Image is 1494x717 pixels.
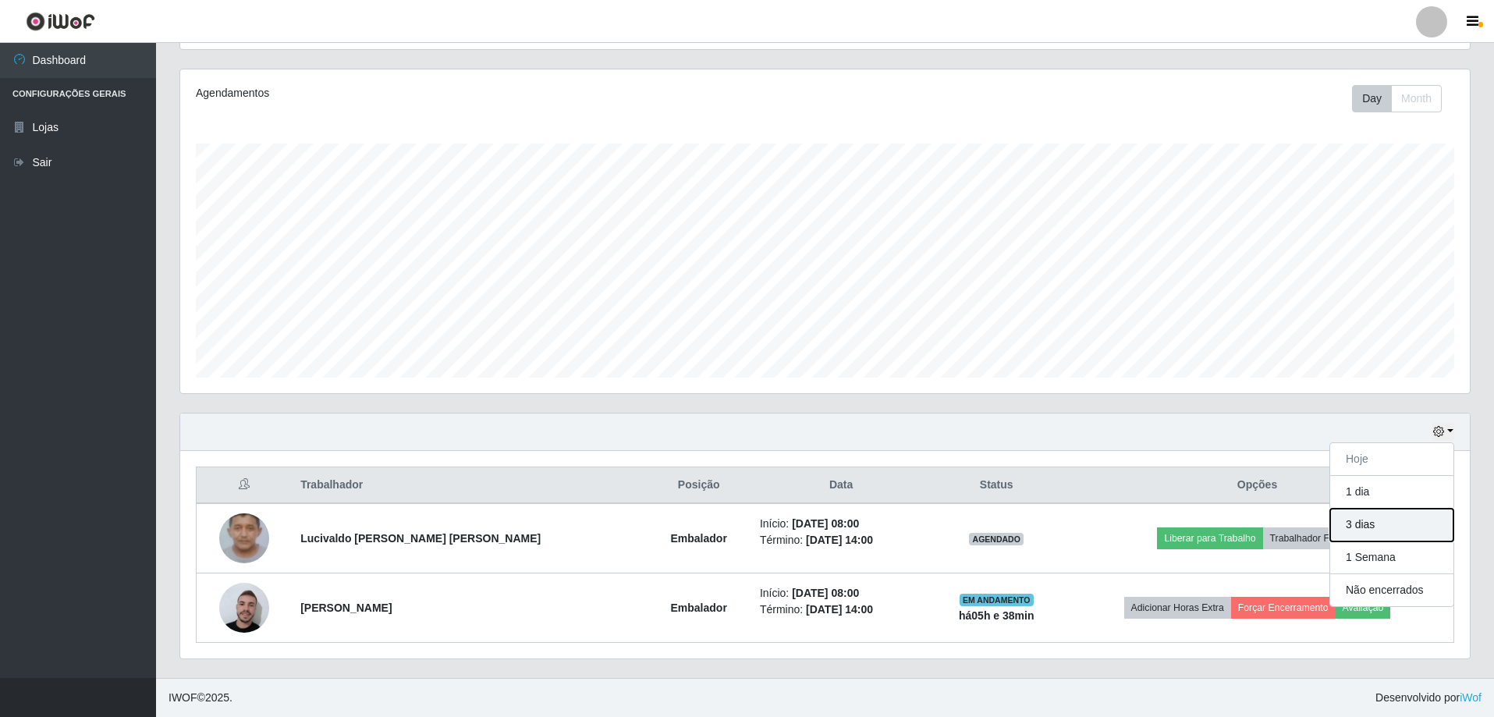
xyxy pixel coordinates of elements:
[169,691,197,704] span: IWOF
[760,585,923,602] li: Início:
[760,516,923,532] li: Início:
[806,534,873,546] time: [DATE] 14:00
[1336,597,1391,619] button: Avaliação
[1231,597,1336,619] button: Forçar Encerramento
[26,12,95,31] img: CoreUI Logo
[291,467,647,504] th: Trabalhador
[792,517,859,530] time: [DATE] 08:00
[1157,527,1262,549] button: Liberar para Trabalho
[1330,509,1453,541] button: 3 dias
[751,467,932,504] th: Data
[792,587,859,599] time: [DATE] 08:00
[760,532,923,548] li: Término:
[1061,467,1453,504] th: Opções
[969,533,1024,545] span: AGENDADO
[760,602,923,618] li: Término:
[1460,691,1482,704] a: iWof
[1352,85,1454,112] div: Toolbar with button groups
[196,85,707,101] div: Agendamentos
[1391,85,1442,112] button: Month
[1330,443,1453,476] button: Hoje
[806,603,873,616] time: [DATE] 14:00
[932,467,1061,504] th: Status
[1330,476,1453,509] button: 1 dia
[670,602,726,614] strong: Embalador
[1352,85,1442,112] div: First group
[1375,690,1482,706] span: Desenvolvido por
[960,594,1034,606] span: EM ANDAMENTO
[1330,574,1453,606] button: Não encerrados
[1263,527,1357,549] button: Trabalhador Faltou
[647,467,750,504] th: Posição
[1330,541,1453,574] button: 1 Semana
[1352,85,1392,112] button: Day
[300,532,541,545] strong: Lucivaldo [PERSON_NAME] [PERSON_NAME]
[959,609,1034,622] strong: há 05 h e 38 min
[219,580,269,636] img: 1744226938039.jpeg
[1124,597,1231,619] button: Adicionar Horas Extra
[670,532,726,545] strong: Embalador
[219,505,269,572] img: 1637719089233.jpeg
[169,690,232,706] span: © 2025 .
[300,602,392,614] strong: [PERSON_NAME]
